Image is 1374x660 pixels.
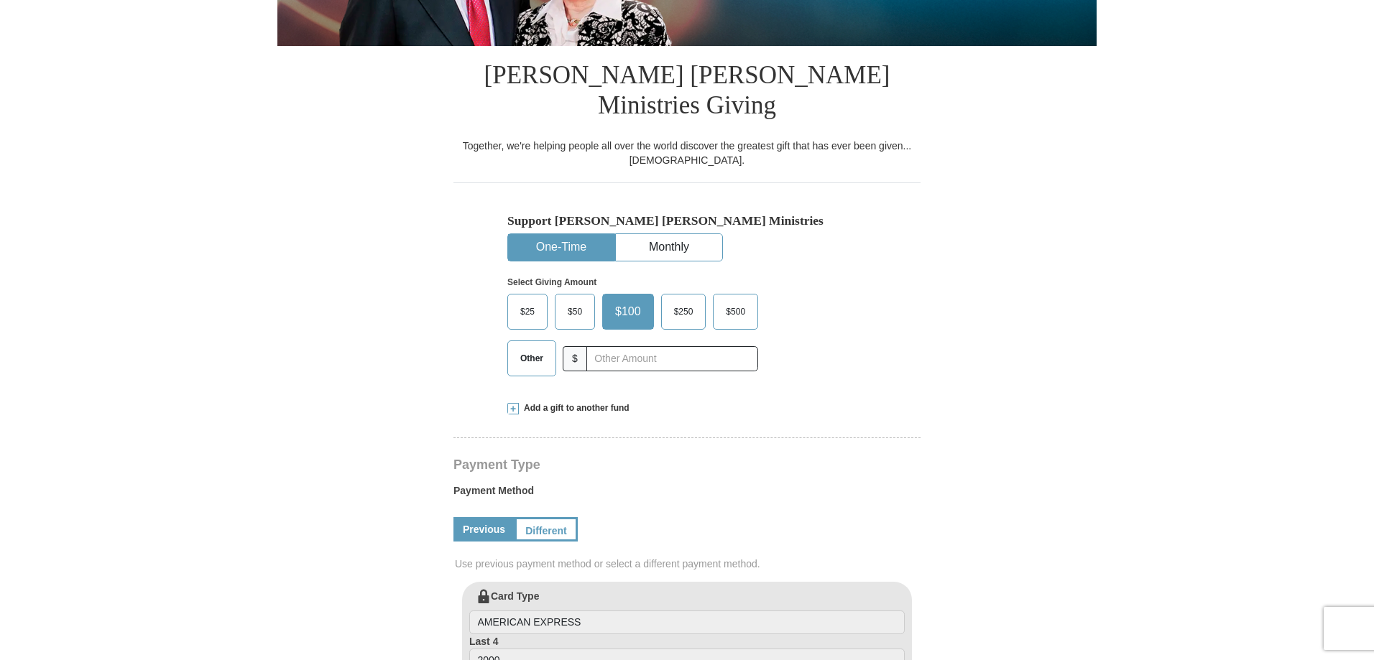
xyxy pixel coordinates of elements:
[507,213,867,228] h5: Support [PERSON_NAME] [PERSON_NAME] Ministries
[513,301,542,322] span: $25
[453,139,921,167] div: Together, we're helping people all over the world discover the greatest gift that has ever been g...
[453,517,515,542] a: Previous
[608,301,648,322] span: $100
[453,483,921,505] label: Payment Method
[508,234,614,261] button: One-Time
[453,46,921,139] h1: [PERSON_NAME] [PERSON_NAME] Ministries Giving
[561,301,589,322] span: $50
[586,346,758,371] input: Other Amount
[453,459,921,470] h4: Payment Type
[616,234,722,261] button: Monthly
[515,517,578,542] a: Different
[719,301,752,322] span: $500
[469,589,905,635] label: Card Type
[469,610,905,635] input: Card Type
[507,277,596,287] strong: Select Giving Amount
[455,557,922,571] span: Use previous payment method or select a different payment method.
[563,346,587,371] span: $
[667,301,701,322] span: $250
[513,348,550,369] span: Other
[519,402,630,414] span: Add a gift to another fund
